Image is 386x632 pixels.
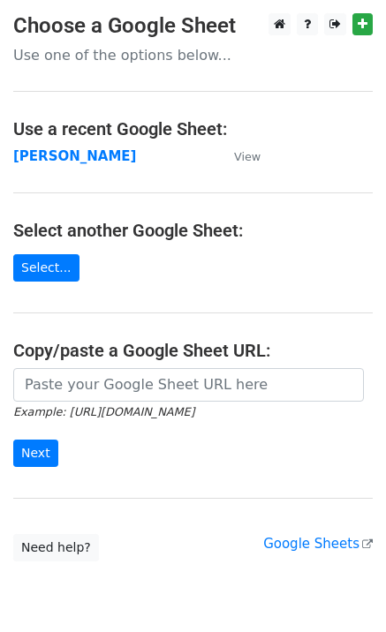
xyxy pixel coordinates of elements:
a: Need help? [13,534,99,561]
h4: Copy/paste a Google Sheet URL: [13,340,373,361]
a: [PERSON_NAME] [13,148,136,164]
input: Paste your Google Sheet URL here [13,368,364,402]
a: Google Sheets [263,536,373,552]
h4: Select another Google Sheet: [13,220,373,241]
small: View [234,150,261,163]
a: View [216,148,261,164]
input: Next [13,440,58,467]
h3: Choose a Google Sheet [13,13,373,39]
h4: Use a recent Google Sheet: [13,118,373,139]
small: Example: [URL][DOMAIN_NAME] [13,405,194,418]
a: Select... [13,254,79,282]
p: Use one of the options below... [13,46,373,64]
